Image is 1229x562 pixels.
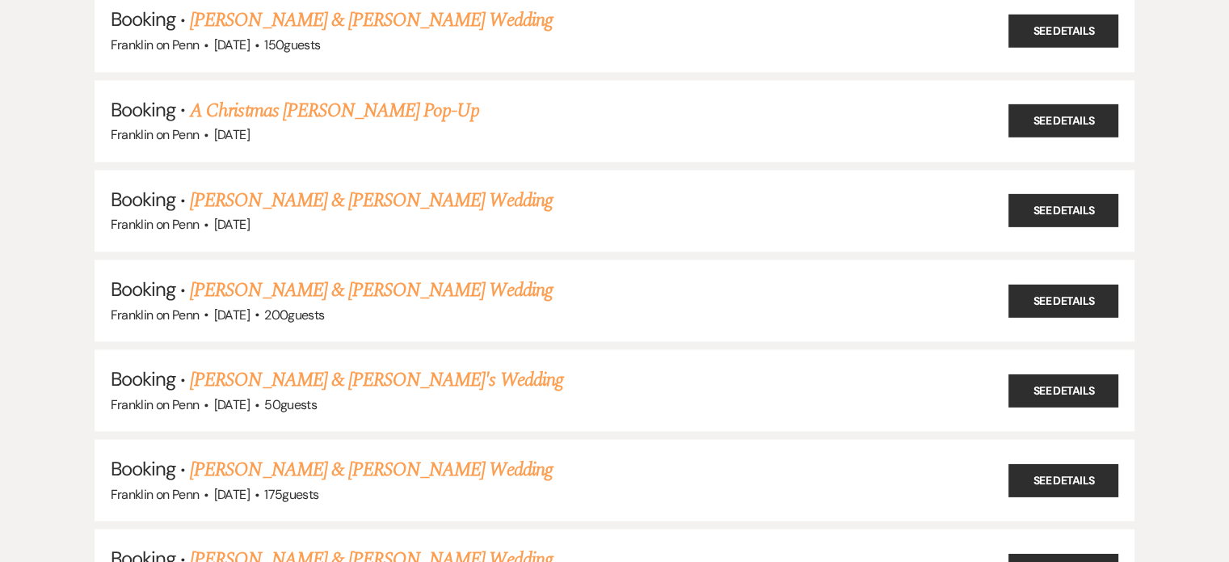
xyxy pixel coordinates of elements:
[1008,374,1118,407] a: See Details
[111,306,200,323] span: Franklin on Penn
[111,126,200,143] span: Franklin on Penn
[214,306,250,323] span: [DATE]
[214,126,250,143] span: [DATE]
[264,486,318,503] span: 175 guests
[214,36,250,53] span: [DATE]
[264,306,324,323] span: 200 guests
[190,6,552,35] a: [PERSON_NAME] & [PERSON_NAME] Wedding
[1008,463,1118,497] a: See Details
[111,366,175,391] span: Booking
[111,396,200,413] span: Franklin on Penn
[111,486,200,503] span: Franklin on Penn
[190,455,552,484] a: [PERSON_NAME] & [PERSON_NAME] Wedding
[190,366,563,395] a: [PERSON_NAME] & [PERSON_NAME]'s Wedding
[214,486,250,503] span: [DATE]
[111,277,175,302] span: Booking
[1008,104,1118,137] a: See Details
[111,216,200,233] span: Franklin on Penn
[190,276,552,305] a: [PERSON_NAME] & [PERSON_NAME] Wedding
[214,396,250,413] span: [DATE]
[1008,194,1118,227] a: See Details
[214,216,250,233] span: [DATE]
[111,97,175,122] span: Booking
[111,6,175,32] span: Booking
[264,36,320,53] span: 150 guests
[111,36,200,53] span: Franklin on Penn
[1008,14,1118,47] a: See Details
[111,456,175,481] span: Booking
[264,396,317,413] span: 50 guests
[111,187,175,212] span: Booking
[190,96,478,125] a: A Christmas [PERSON_NAME] Pop-Up
[1008,284,1118,317] a: See Details
[190,186,552,215] a: [PERSON_NAME] & [PERSON_NAME] Wedding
